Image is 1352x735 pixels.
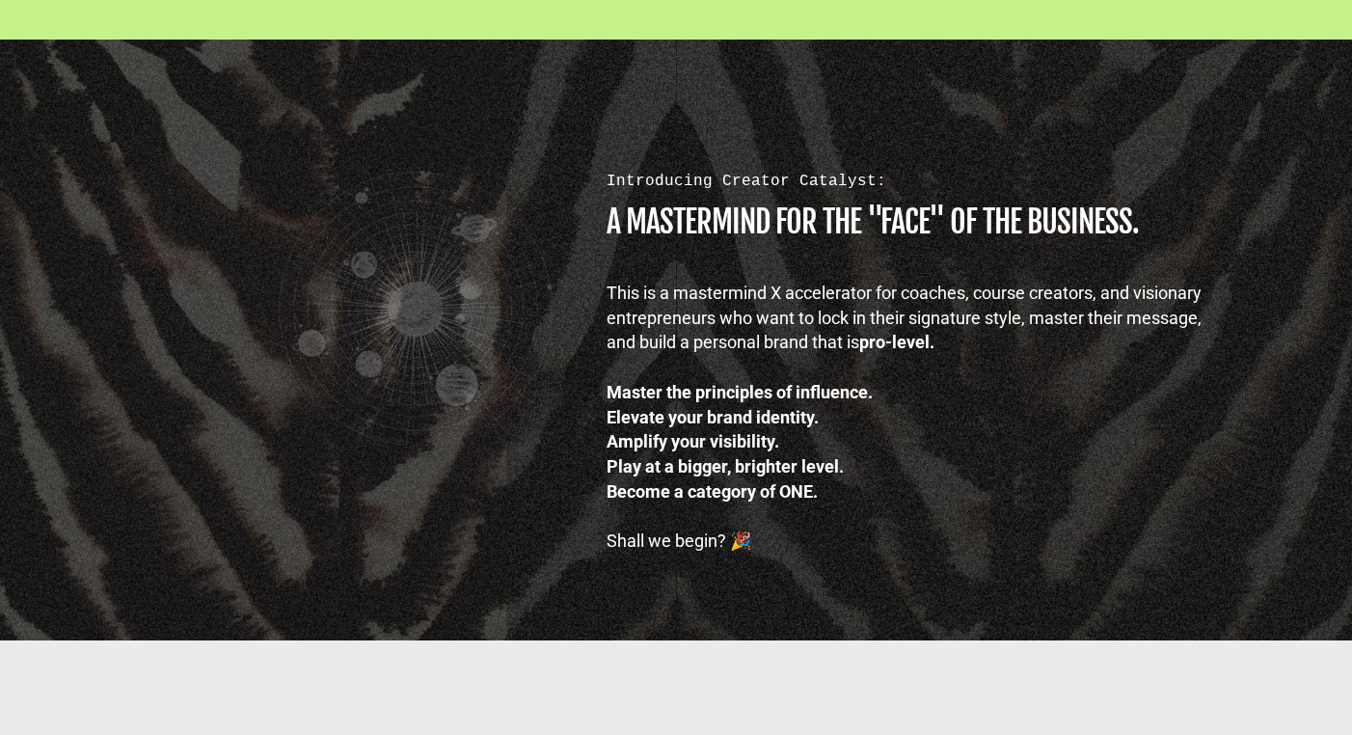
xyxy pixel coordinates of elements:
[859,332,934,352] b: pro-level.
[607,529,1217,554] div: Shall we begin? 🎉
[607,481,818,502] b: Become a category of ONE.
[607,170,1217,192] div: Introducing Creator Catalyst:
[607,431,779,451] b: Amplify your visibility.
[607,206,1217,237] h1: A MASTERMIND FOR THE "FACE" OF THE BUSINESS.
[607,407,819,427] b: Elevate your brand identity.
[607,456,844,476] b: Play at a bigger, brighter level.
[607,281,1217,355] div: This is a mastermind X accelerator for coaches, course creators, and visionary entrepreneurs who ...
[607,382,873,402] b: Master the principles of influence.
